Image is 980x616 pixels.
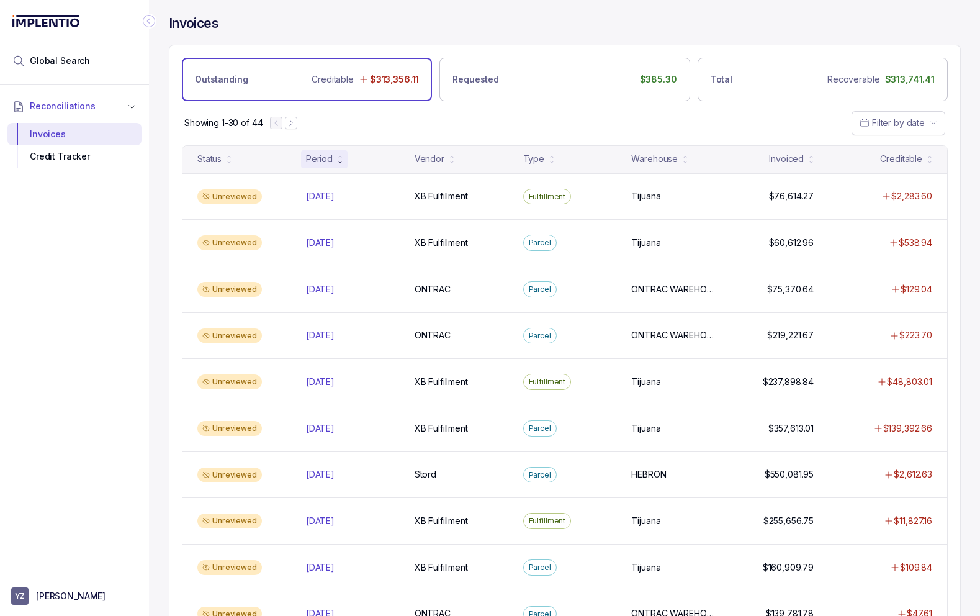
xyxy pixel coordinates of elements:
p: $313,356.11 [370,73,419,86]
p: $385.30 [640,73,677,86]
p: $237,898.84 [763,376,814,388]
p: $129.04 [901,283,932,296]
p: Parcel [529,330,551,342]
h4: Invoices [169,15,218,32]
p: $255,656.75 [763,515,814,527]
div: Invoices [17,123,132,145]
p: Parcel [529,469,551,481]
div: Warehouse [631,153,678,165]
p: $313,741.41 [885,73,935,86]
span: Global Search [30,55,90,67]
search: Date Range Picker [860,117,925,129]
p: $160,909.79 [763,561,814,574]
p: $550,081.95 [765,468,814,481]
p: $2,612.63 [894,468,932,481]
p: ONTRAC [415,283,451,296]
p: XB Fulfillment [415,237,468,249]
div: Reconciliations [7,120,142,171]
p: XB Fulfillment [415,190,468,202]
p: [DATE] [306,283,335,296]
p: $538.94 [899,237,932,249]
p: [DATE] [306,237,335,249]
p: $357,613.01 [768,422,814,435]
p: [DATE] [306,190,335,202]
div: Period [306,153,333,165]
p: $139,392.66 [883,422,932,435]
p: Parcel [529,422,551,435]
div: Vendor [415,153,444,165]
p: Fulfillment [529,515,566,527]
div: Unreviewed [197,282,262,297]
div: Type [523,153,544,165]
p: Tijuana [631,376,660,388]
p: [DATE] [306,422,335,435]
div: Collapse Icon [142,14,156,29]
div: Unreviewed [197,374,262,389]
p: Parcel [529,283,551,296]
div: Remaining page entries [184,117,263,129]
p: ONTRAC WAREHOUSE [631,329,715,342]
p: Total [711,73,732,86]
p: [PERSON_NAME] [36,590,106,602]
p: $2,283.60 [891,190,932,202]
p: Tijuana [631,190,660,202]
div: Unreviewed [197,560,262,575]
p: $11,827.16 [894,515,932,527]
p: Parcel [529,561,551,574]
p: Tijuana [631,561,660,574]
span: Filter by date [872,117,925,128]
p: $76,614.27 [769,190,814,202]
span: User initials [11,587,29,605]
p: ONTRAC [415,329,451,342]
p: $60,612.96 [769,237,814,249]
p: Fulfillment [529,191,566,203]
span: Reconciliations [30,100,96,112]
p: XB Fulfillment [415,376,468,388]
p: XB Fulfillment [415,561,468,574]
p: Stord [415,468,436,481]
button: User initials[PERSON_NAME] [11,587,138,605]
p: Creditable [312,73,354,86]
p: [DATE] [306,515,335,527]
p: Tijuana [631,237,660,249]
div: Unreviewed [197,328,262,343]
p: $75,370.64 [767,283,814,296]
p: Tijuana [631,515,660,527]
p: Outstanding [195,73,248,86]
p: $109.84 [900,561,932,574]
p: [DATE] [306,329,335,342]
p: Fulfillment [529,376,566,388]
p: Tijuana [631,422,660,435]
div: Status [197,153,222,165]
p: [DATE] [306,468,335,481]
p: Requested [452,73,499,86]
p: [DATE] [306,561,335,574]
div: Unreviewed [197,468,262,482]
p: $48,803.01 [887,376,932,388]
p: Showing 1-30 of 44 [184,117,263,129]
p: XB Fulfillment [415,422,468,435]
p: [DATE] [306,376,335,388]
p: Parcel [529,237,551,249]
p: $219,221.67 [767,329,814,342]
button: Date Range Picker [852,111,945,135]
div: Invoiced [769,153,804,165]
p: ONTRAC WAREHOUSE [631,283,715,296]
button: Reconciliations [7,93,142,120]
div: Credit Tracker [17,145,132,168]
div: Unreviewed [197,235,262,250]
p: XB Fulfillment [415,515,468,527]
div: Unreviewed [197,421,262,436]
div: Creditable [880,153,922,165]
p: $223.70 [899,329,932,342]
p: Recoverable [827,73,879,86]
button: Next Page [285,117,297,129]
div: Unreviewed [197,189,262,204]
p: HEBRON [631,468,666,481]
div: Unreviewed [197,514,262,528]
